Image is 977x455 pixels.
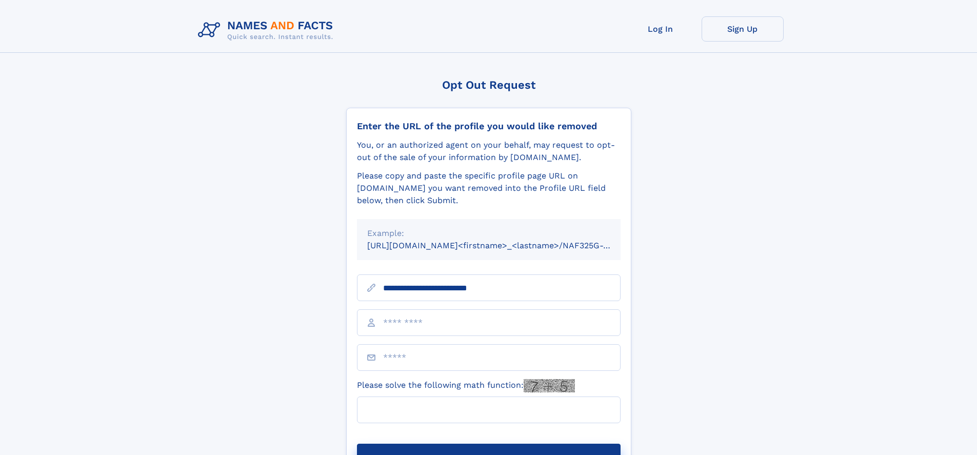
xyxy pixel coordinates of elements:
div: Opt Out Request [346,78,631,91]
div: Enter the URL of the profile you would like removed [357,121,621,132]
div: You, or an authorized agent on your behalf, may request to opt-out of the sale of your informatio... [357,139,621,164]
div: Please copy and paste the specific profile page URL on [DOMAIN_NAME] you want removed into the Pr... [357,170,621,207]
a: Sign Up [702,16,784,42]
div: Example: [367,227,610,240]
small: [URL][DOMAIN_NAME]<firstname>_<lastname>/NAF325G-xxxxxxxx [367,241,640,250]
label: Please solve the following math function: [357,379,575,392]
img: Logo Names and Facts [194,16,342,44]
a: Log In [620,16,702,42]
